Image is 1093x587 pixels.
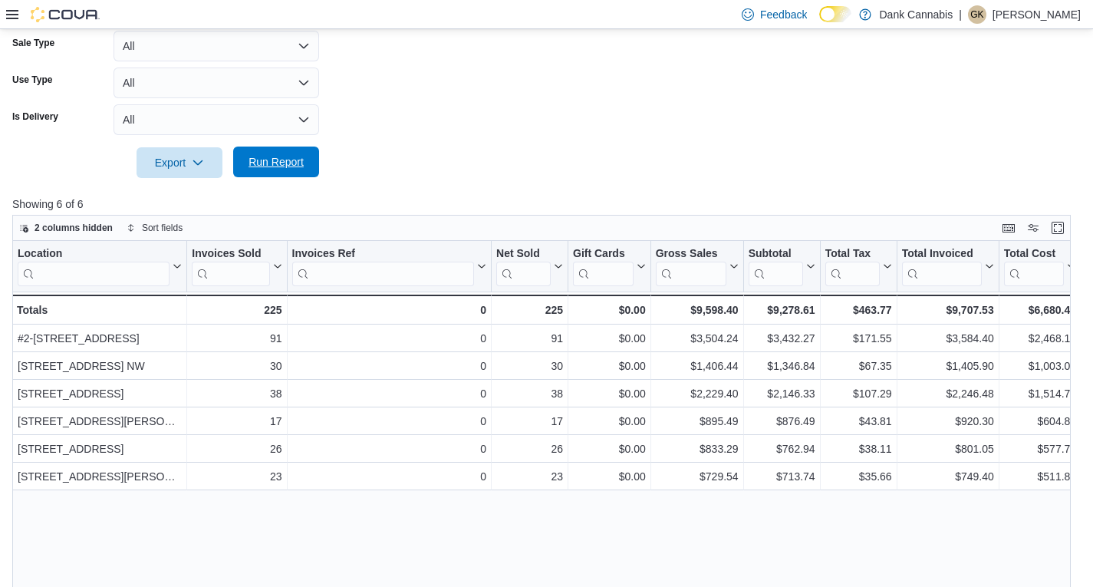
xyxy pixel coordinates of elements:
div: $833.29 [656,440,739,458]
div: Net Sold [496,247,551,286]
button: All [114,104,319,135]
button: Invoices Sold [192,247,281,286]
div: Totals [17,301,182,319]
div: 26 [192,440,281,458]
div: $1,003.05 [1004,357,1076,375]
button: Display options [1024,219,1042,237]
button: Invoices Ref [292,247,486,286]
button: All [114,31,319,61]
button: Export [137,147,222,178]
button: Run Report [233,147,319,177]
div: Gross Sales [656,247,726,286]
div: $67.35 [825,357,892,375]
div: [STREET_ADDRESS][PERSON_NAME] [18,412,182,430]
div: $43.81 [825,412,892,430]
button: Gross Sales [656,247,739,286]
div: $0.00 [573,384,646,403]
div: $511.85 [1004,467,1076,486]
div: $895.49 [656,412,739,430]
div: $604.82 [1004,412,1076,430]
div: Total Invoiced [902,247,982,262]
span: Run Report [249,154,304,170]
div: $35.66 [825,467,892,486]
div: $3,504.24 [656,329,739,348]
div: Gurpreet Kalkat [968,5,986,24]
input: Dark Mode [819,6,851,22]
div: $2,146.33 [749,384,815,403]
div: 0 [292,467,486,486]
div: 0 [292,301,486,319]
div: $762.94 [749,440,815,458]
p: Showing 6 of 6 [12,196,1081,212]
div: Invoices Ref [292,247,474,262]
div: $876.49 [749,412,815,430]
div: 17 [192,412,281,430]
div: $1,514.75 [1004,384,1076,403]
div: $0.00 [573,329,646,348]
div: $107.29 [825,384,892,403]
span: Export [146,147,213,178]
div: $713.74 [749,467,815,486]
span: Feedback [760,7,807,22]
div: $9,278.61 [749,301,815,319]
div: 26 [496,440,563,458]
span: 2 columns hidden [35,222,113,234]
button: Location [18,247,182,286]
div: Location [18,247,170,286]
div: 0 [292,440,486,458]
button: Sort fields [120,219,189,237]
div: 17 [496,412,563,430]
div: Subtotal [749,247,803,262]
div: $729.54 [656,467,739,486]
div: $9,707.53 [902,301,994,319]
div: Total Tax [825,247,880,262]
div: 38 [496,384,563,403]
div: Total Cost [1004,247,1064,262]
p: [PERSON_NAME] [993,5,1081,24]
div: $1,406.44 [656,357,739,375]
div: 225 [496,301,563,319]
span: GK [970,5,983,24]
div: Gross Sales [656,247,726,262]
button: Net Sold [496,247,563,286]
label: Is Delivery [12,110,58,123]
div: 0 [292,412,486,430]
div: $1,405.90 [902,357,994,375]
button: Subtotal [749,247,815,286]
div: $2,468.15 [1004,329,1076,348]
p: Dank Cannabis [879,5,953,24]
div: $749.40 [902,467,994,486]
div: $9,598.40 [656,301,739,319]
div: $38.11 [825,440,892,458]
div: Total Cost [1004,247,1064,286]
div: $3,584.40 [902,329,994,348]
label: Use Type [12,74,52,86]
div: Invoices Ref [292,247,474,286]
div: [STREET_ADDRESS] [18,440,182,458]
div: 38 [192,384,281,403]
div: 225 [192,301,281,319]
div: Gift Cards [573,247,634,262]
div: #2-[STREET_ADDRESS] [18,329,182,348]
div: 30 [192,357,281,375]
button: Total Invoiced [902,247,994,286]
div: $0.00 [573,440,646,458]
div: $0.00 [573,301,646,319]
div: $0.00 [573,412,646,430]
div: $0.00 [573,357,646,375]
div: $920.30 [902,412,994,430]
label: Sale Type [12,37,54,49]
div: 0 [292,384,486,403]
span: Dark Mode [819,22,820,23]
div: 91 [496,329,563,348]
div: [STREET_ADDRESS] [18,384,182,403]
div: $3,432.27 [749,329,815,348]
button: Total Tax [825,247,892,286]
img: Cova [31,7,100,22]
div: Invoices Sold [192,247,269,262]
div: $801.05 [902,440,994,458]
div: 23 [192,467,281,486]
p: | [959,5,962,24]
button: Keyboard shortcuts [999,219,1018,237]
div: $1,346.84 [749,357,815,375]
